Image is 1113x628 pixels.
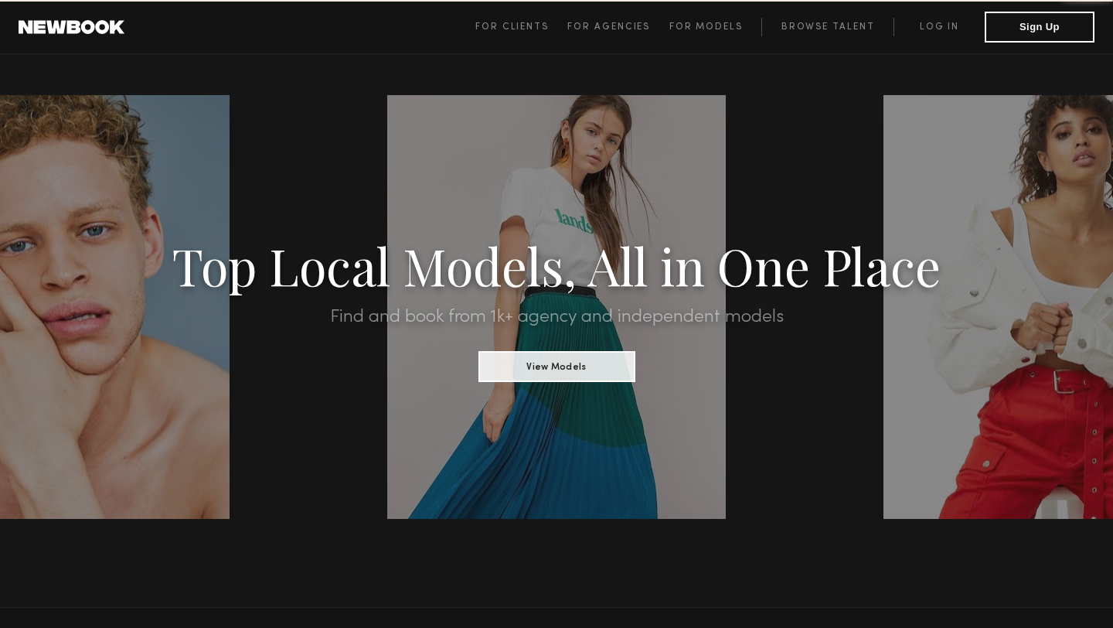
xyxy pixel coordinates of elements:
button: Sign Up [985,12,1094,43]
span: For Clients [475,22,549,32]
a: Browse Talent [761,18,893,36]
a: View Models [478,357,635,374]
button: View Models [478,351,635,382]
a: For Agencies [567,18,669,36]
h2: Find and book from 1k+ agency and independent models [83,308,1030,326]
span: For Agencies [567,22,650,32]
span: For Models [669,22,743,32]
h1: Top Local Models, All in One Place [83,241,1030,289]
a: For Models [669,18,762,36]
a: Log in [893,18,985,36]
a: For Clients [475,18,567,36]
